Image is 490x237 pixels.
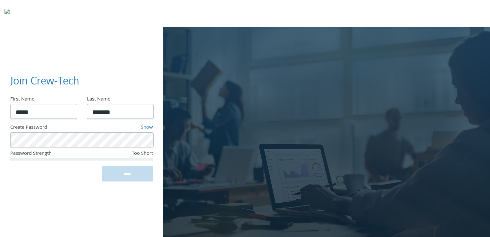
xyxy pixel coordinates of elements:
img: todyl-logo-dark.svg [4,7,10,20]
div: Create Password [10,124,100,132]
div: Last Name [87,96,153,104]
div: Password Strength [10,150,106,158]
a: Show [141,124,153,132]
div: First Name [10,96,77,104]
div: Too Short [106,150,153,158]
h3: Join Crew-Tech [10,74,148,88]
